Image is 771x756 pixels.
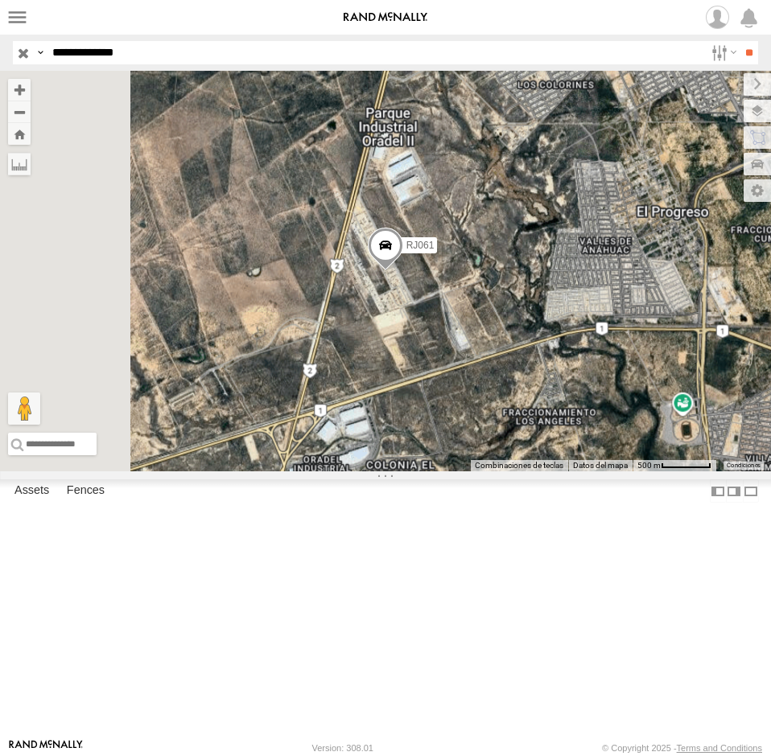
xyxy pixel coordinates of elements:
[8,101,31,123] button: Zoom out
[475,460,563,471] button: Combinaciones de teclas
[637,461,661,470] span: 500 m
[744,179,771,202] label: Map Settings
[9,740,83,756] a: Visit our Website
[8,123,31,145] button: Zoom Home
[727,462,761,469] a: Condiciones (se abre en una nueva pestaña)
[312,743,373,753] div: Version: 308.01
[59,480,113,503] label: Fences
[8,392,40,425] button: Arrastra el hombrecito naranja al mapa para abrir Street View
[602,743,762,753] div: © Copyright 2025 -
[705,41,740,64] label: Search Filter Options
[573,460,628,471] button: Datos del mapa
[726,479,742,503] label: Dock Summary Table to the Right
[8,153,31,175] label: Measure
[677,743,762,753] a: Terms and Conditions
[6,480,57,503] label: Assets
[710,479,726,503] label: Dock Summary Table to the Left
[743,479,759,503] label: Hide Summary Table
[633,460,716,471] button: Escala del mapa: 500 m por 59 píxeles
[34,41,47,64] label: Search Query
[8,79,31,101] button: Zoom in
[344,12,427,23] img: rand-logo.svg
[406,240,435,251] span: RJ061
